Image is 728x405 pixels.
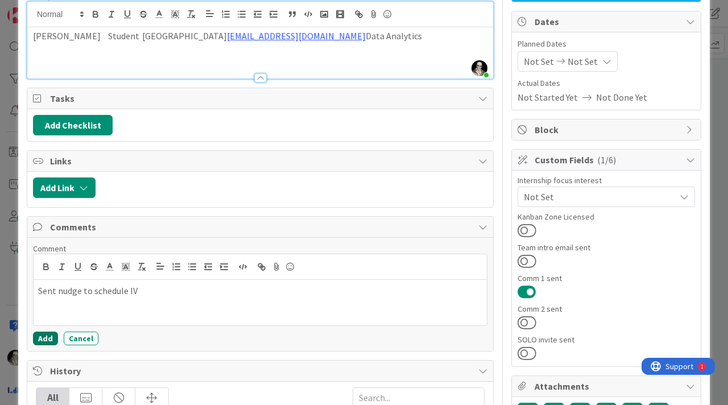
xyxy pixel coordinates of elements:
[471,60,487,76] img: 5slRnFBaanOLW26e9PW3UnY7xOjyexml.jpeg
[33,115,113,135] button: Add Checklist
[518,274,695,282] div: Comm 1 sent
[518,213,695,221] div: Kanban Zone Licensed
[597,154,616,166] span: ( 1/6 )
[518,90,578,104] span: Not Started Yet
[518,243,695,251] div: Team intro email sent
[38,284,482,297] p: Sent nudge to schedule IV
[50,220,473,234] span: Comments
[524,55,554,68] span: Not Set
[596,90,647,104] span: Not Done Yet
[33,177,96,198] button: Add Link
[535,153,680,167] span: Custom Fields
[518,38,695,50] span: Planned Dates
[59,5,62,14] div: 1
[524,190,675,204] span: Not Set
[227,30,366,42] a: [EMAIL_ADDRESS][DOMAIN_NAME]
[518,77,695,89] span: Actual Dates
[33,30,487,43] p: [PERSON_NAME] Student [GEOGRAPHIC_DATA] Data Analytics
[518,305,695,313] div: Comm 2 sent
[535,15,680,28] span: Dates
[535,379,680,393] span: Attachments
[33,243,66,254] span: Comment
[24,2,52,15] span: Support
[518,336,695,344] div: SOLO invite sent
[50,364,473,378] span: History
[50,92,473,105] span: Tasks
[518,176,695,184] div: Internship focus interest
[33,332,58,345] button: Add
[568,55,598,68] span: Not Set
[50,154,473,168] span: Links
[535,123,680,137] span: Block
[64,332,98,345] button: Cancel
